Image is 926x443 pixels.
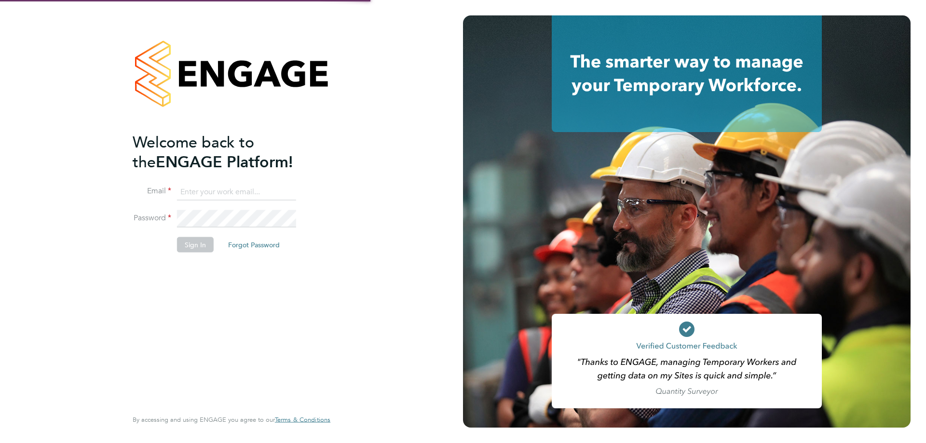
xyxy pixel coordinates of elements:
span: By accessing and using ENGAGE you agree to our [133,416,330,424]
span: Welcome back to the [133,133,254,171]
label: Email [133,186,171,196]
input: Enter your work email... [177,183,296,201]
label: Password [133,213,171,223]
a: Terms & Conditions [275,416,330,424]
h2: ENGAGE Platform! [133,132,321,172]
button: Sign In [177,237,214,253]
button: Forgot Password [220,237,287,253]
